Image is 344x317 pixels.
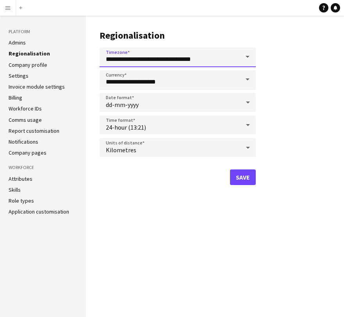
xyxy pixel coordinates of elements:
a: Settings [9,72,29,79]
a: Company profile [9,61,47,68]
button: Save [230,169,256,185]
a: Notifications [9,138,38,145]
span: Kilometres [106,146,136,154]
a: Skills [9,186,21,193]
a: Billing [9,94,22,101]
a: Invoice module settings [9,83,65,90]
h1: Regionalisation [100,30,256,41]
a: Comms usage [9,116,42,123]
a: Role types [9,197,34,204]
a: Application customisation [9,208,69,215]
a: Workforce IDs [9,105,42,112]
a: Report customisation [9,127,59,134]
span: 24-hour (13:21) [106,123,146,131]
a: Company pages [9,149,46,156]
a: Regionalisation [9,50,50,57]
h3: Workforce [9,164,77,171]
a: Attributes [9,175,32,182]
h3: Platform [9,28,77,35]
a: Admins [9,39,26,46]
span: dd-mm-yyyy [106,101,139,109]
